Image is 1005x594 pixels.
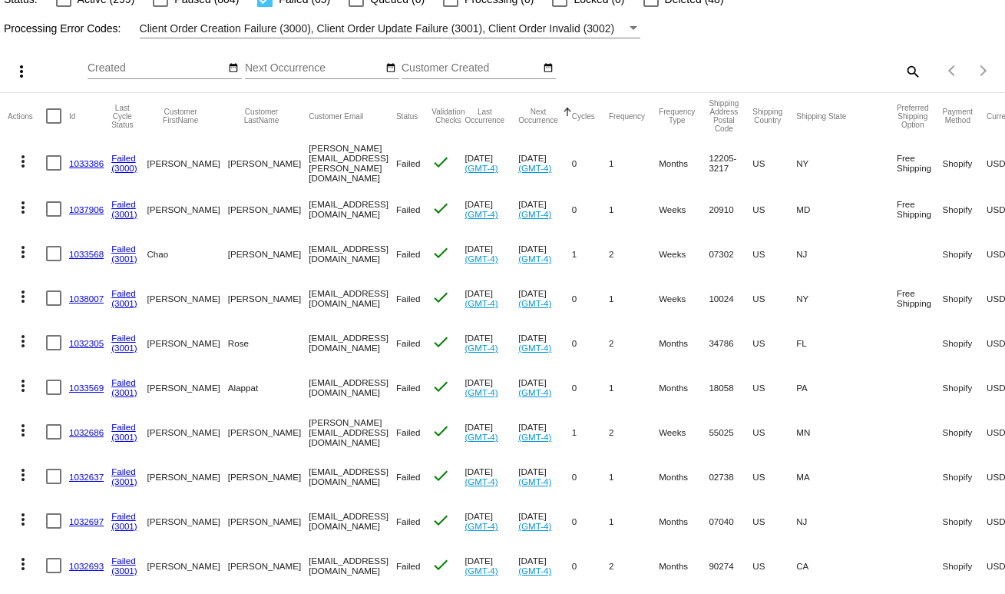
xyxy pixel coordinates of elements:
[111,333,136,343] a: Failed
[396,158,421,168] span: Failed
[659,543,709,588] mat-cell: Months
[464,320,518,365] mat-cell: [DATE]
[572,139,609,187] mat-cell: 0
[111,298,137,308] a: (3001)
[897,276,943,320] mat-cell: Free Shipping
[518,410,572,454] mat-cell: [DATE]
[14,243,32,261] mat-icon: more_vert
[309,365,396,410] mat-cell: [EMAIL_ADDRESS][DOMAIN_NAME]
[897,139,943,187] mat-cell: Free Shipping
[752,231,796,276] mat-cell: US
[709,410,752,454] mat-cell: 55025
[752,108,782,124] button: Change sorting for ShippingCountry
[518,365,572,410] mat-cell: [DATE]
[228,139,309,187] mat-cell: [PERSON_NAME]
[228,108,295,124] button: Change sorting for CustomerLastName
[147,231,227,276] mat-cell: Chao
[228,62,239,75] mat-icon: date_range
[464,454,518,499] mat-cell: [DATE]
[69,472,104,482] a: 1032637
[796,365,897,410] mat-cell: PA
[943,320,987,365] mat-cell: Shopify
[111,199,136,209] a: Failed
[228,187,309,231] mat-cell: [PERSON_NAME]
[659,320,709,365] mat-cell: Months
[752,454,796,499] mat-cell: US
[111,104,133,129] button: Change sorting for LastProcessingCycleId
[796,410,897,454] mat-cell: MN
[402,62,540,75] input: Customer Created
[69,294,104,304] a: 1038007
[228,365,309,410] mat-cell: Alappat
[228,320,309,365] mat-cell: Rose
[464,254,498,264] a: (GMT-4)
[709,276,752,320] mat-cell: 10024
[464,163,498,173] a: (GMT-4)
[14,510,32,529] mat-icon: more_vert
[14,287,32,306] mat-icon: more_vert
[943,410,987,454] mat-cell: Shopify
[518,521,551,531] a: (GMT-4)
[396,294,421,304] span: Failed
[464,432,498,442] a: (GMT-4)
[69,111,75,121] button: Change sorting for Id
[943,231,987,276] mat-cell: Shopify
[8,93,46,139] mat-header-cell: Actions
[147,139,227,187] mat-cell: [PERSON_NAME]
[609,111,645,121] button: Change sorting for Frequency
[431,511,450,529] mat-icon: check
[14,332,32,350] mat-icon: more_vert
[752,187,796,231] mat-cell: US
[518,543,572,588] mat-cell: [DATE]
[943,187,987,231] mat-cell: Shopify
[796,139,897,187] mat-cell: NY
[147,187,227,231] mat-cell: [PERSON_NAME]
[309,499,396,543] mat-cell: [EMAIL_ADDRESS][DOMAIN_NAME]
[659,108,695,124] button: Change sorting for FrequencyType
[943,276,987,320] mat-cell: Shopify
[464,108,504,124] button: Change sorting for LastOccurrenceUtc
[518,254,551,264] a: (GMT-4)
[69,561,104,571] a: 1032693
[897,104,929,129] button: Change sorting for PreferredShippingOption
[943,499,987,543] mat-cell: Shopify
[385,62,396,75] mat-icon: date_range
[147,365,227,410] mat-cell: [PERSON_NAME]
[752,543,796,588] mat-cell: US
[396,383,421,393] span: Failed
[518,320,572,365] mat-cell: [DATE]
[228,499,309,543] mat-cell: [PERSON_NAME]
[111,476,137,486] a: (3001)
[609,320,659,365] mat-cell: 2
[431,466,450,485] mat-icon: check
[709,231,752,276] mat-cell: 07302
[609,499,659,543] mat-cell: 1
[431,422,450,440] mat-icon: check
[609,543,659,588] mat-cell: 2
[309,454,396,499] mat-cell: [EMAIL_ADDRESS][DOMAIN_NAME]
[111,566,137,576] a: (3001)
[464,566,498,576] a: (GMT-4)
[572,187,609,231] mat-cell: 0
[431,199,450,217] mat-icon: check
[752,320,796,365] mat-cell: US
[659,231,709,276] mat-cell: Weeks
[609,454,659,499] mat-cell: 1
[147,499,227,543] mat-cell: [PERSON_NAME]
[543,62,554,75] mat-icon: date_range
[572,111,595,121] button: Change sorting for Cycles
[609,139,659,187] mat-cell: 1
[609,187,659,231] mat-cell: 1
[518,231,572,276] mat-cell: [DATE]
[518,276,572,320] mat-cell: [DATE]
[709,99,739,133] button: Change sorting for ShippingPostcode
[572,499,609,543] mat-cell: 0
[111,466,136,476] a: Failed
[69,516,104,526] a: 1032697
[431,377,450,396] mat-icon: check
[609,276,659,320] mat-cell: 1
[431,333,450,351] mat-icon: check
[396,561,421,571] span: Failed
[111,521,137,531] a: (3001)
[464,387,498,397] a: (GMT-4)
